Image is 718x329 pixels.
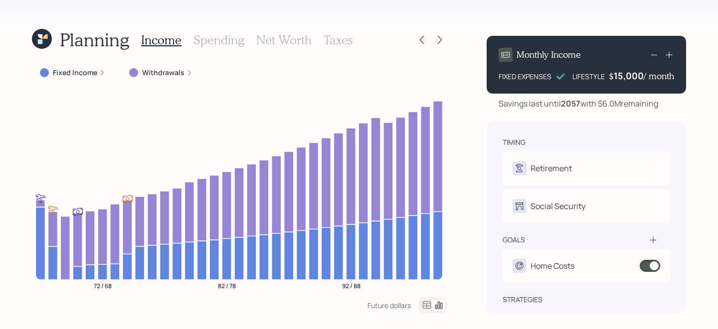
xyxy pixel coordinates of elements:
[94,281,112,290] tspan: 72 / 68
[342,281,360,290] tspan: 92 / 88
[503,295,542,305] div: strategies
[141,33,181,47] h3: Income
[53,68,97,78] label: Fixed Income
[503,235,525,245] div: goals
[609,71,614,82] h4: $
[561,98,580,109] b: 2057
[256,33,312,47] h3: Net Worth
[60,29,129,50] h1: Planning
[193,33,244,47] h3: Spending
[531,260,574,272] div: Home Costs
[142,68,184,78] label: Withdrawals
[517,49,581,60] h4: Monthly Income
[531,162,572,174] div: Retirement
[218,281,236,290] tspan: 82 / 78
[572,71,605,82] div: LIFESTYLE
[324,33,353,47] h3: Taxes
[499,71,551,82] div: FIXED EXPENSES
[503,137,526,147] div: timing
[531,200,585,212] div: Social Security
[614,70,644,82] div: 15,000
[367,301,411,310] div: Future dollars
[644,71,674,82] h4: / month
[499,98,658,110] div: Savings last until with $6.0M remaining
